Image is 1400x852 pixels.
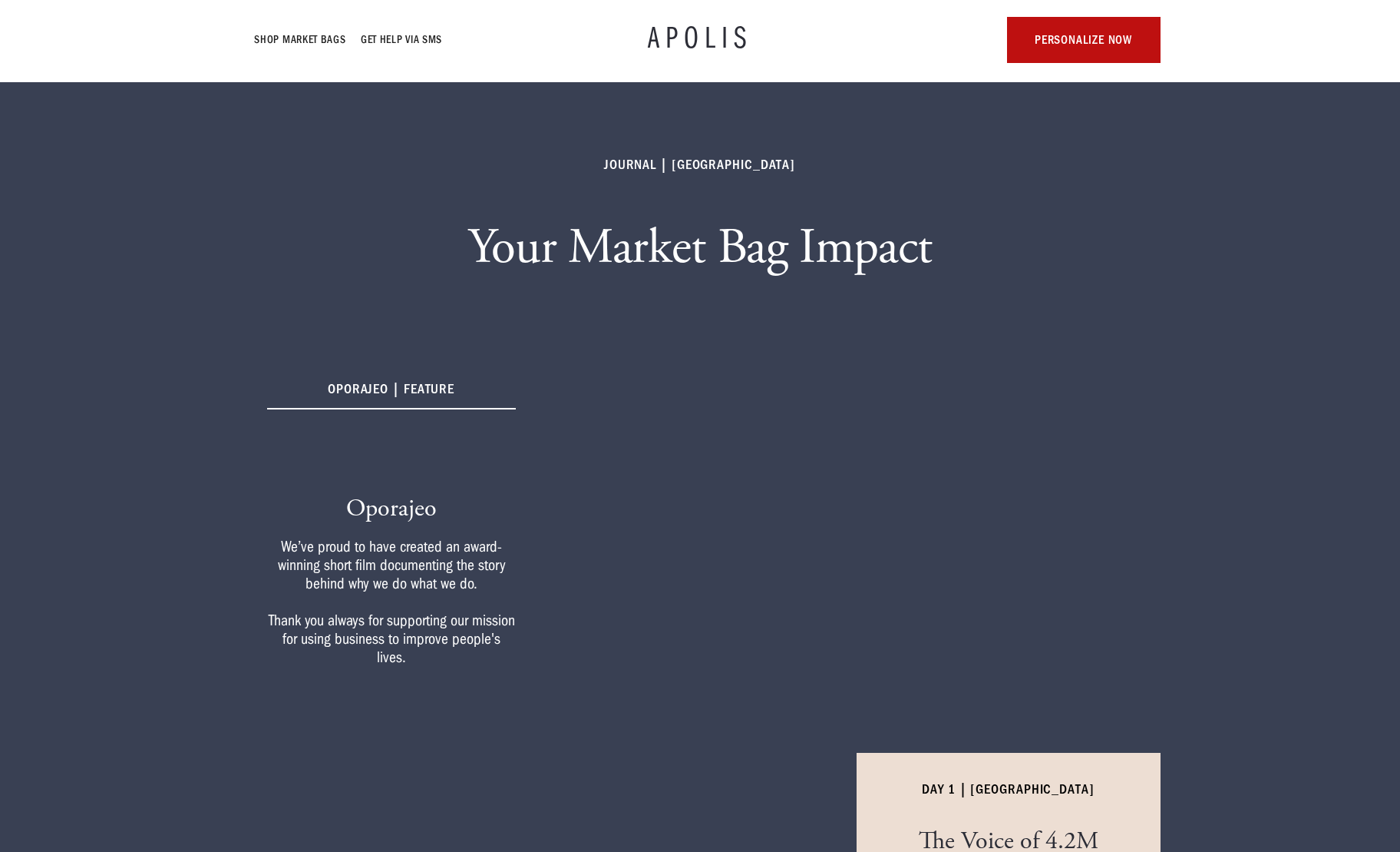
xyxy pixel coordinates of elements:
h1: Your Market Bag Impact [468,217,933,279]
iframe: OPORAJEO - Survivors of the Largest Humanitarian Garment Crisis [553,353,1161,695]
a: personalize now [1007,17,1161,63]
a: Shop Market bags [255,31,346,49]
a: APOLIS [648,25,752,55]
h6: Day 1 | [GEOGRAPHIC_DATA] [884,781,1133,799]
a: GET HELP VIA SMS [362,31,443,49]
h6: Journal | [GEOGRAPHIC_DATA] [605,156,795,174]
div: We’ve proud to have created an award-winning short film documenting the story behind why we do wh... [267,538,516,667]
h6: oporajeo | FEATURE [267,380,516,409]
h3: Oporajeo [267,493,516,524]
